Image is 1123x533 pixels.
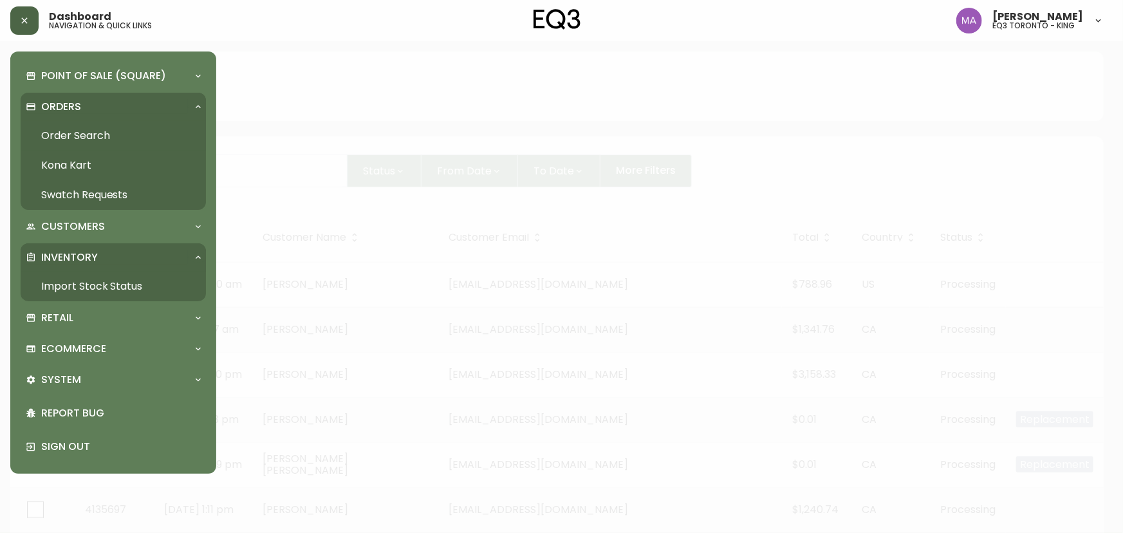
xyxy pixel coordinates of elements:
[41,69,166,83] p: Point of Sale (Square)
[41,100,81,114] p: Orders
[49,12,111,22] span: Dashboard
[21,62,206,90] div: Point of Sale (Square)
[21,121,206,151] a: Order Search
[21,93,206,121] div: Orders
[49,22,152,30] h5: navigation & quick links
[41,220,105,234] p: Customers
[956,8,982,33] img: 4f0989f25cbf85e7eb2537583095d61e
[41,250,98,265] p: Inventory
[21,304,206,332] div: Retail
[21,366,206,394] div: System
[21,272,206,301] a: Import Stock Status
[21,243,206,272] div: Inventory
[534,9,581,30] img: logo
[21,397,206,430] div: Report Bug
[41,342,106,356] p: Ecommerce
[41,406,201,420] p: Report Bug
[41,311,73,325] p: Retail
[992,12,1083,22] span: [PERSON_NAME]
[21,430,206,463] div: Sign Out
[41,440,201,454] p: Sign Out
[21,335,206,363] div: Ecommerce
[41,373,81,387] p: System
[21,212,206,241] div: Customers
[992,22,1075,30] h5: eq3 toronto - king
[21,151,206,180] a: Kona Kart
[21,180,206,210] a: Swatch Requests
